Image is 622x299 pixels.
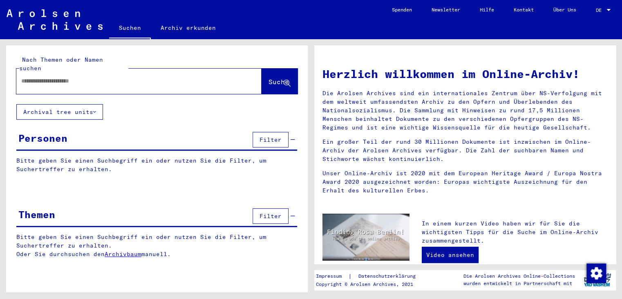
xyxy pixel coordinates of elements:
[586,263,606,283] img: Zustimmung ändern
[16,233,298,259] p: Bitte geben Sie einen Suchbegriff ein oder nutzen Sie die Filter, um Suchertreffer zu erhalten. O...
[262,69,298,94] button: Suche
[7,9,103,30] img: Arolsen_neg.svg
[463,272,575,280] p: Die Arolsen Archives Online-Collections
[316,272,348,281] a: Impressum
[260,136,282,143] span: Filter
[422,219,608,245] p: In einem kurzen Video haben wir für Sie die wichtigsten Tipps für die Suche im Online-Archiv zusa...
[109,18,151,39] a: Suchen
[16,156,297,174] p: Bitte geben Sie einen Suchbegriff ein oder nutzen Sie die Filter, um Suchertreffer zu erhalten.
[19,56,103,72] mat-label: Nach Themen oder Namen suchen
[582,270,613,290] img: yv_logo.png
[322,65,608,83] h1: Herzlich willkommen im Online-Archiv!
[322,214,409,261] img: video.jpg
[422,247,479,263] a: Video ansehen
[253,132,289,147] button: Filter
[105,250,141,258] a: Archivbaum
[316,272,425,281] div: |
[151,18,226,38] a: Archiv erkunden
[16,104,103,120] button: Archival tree units
[322,169,608,195] p: Unser Online-Archiv ist 2020 mit dem European Heritage Award / Europa Nostra Award 2020 ausgezeic...
[596,7,605,13] span: DE
[322,138,608,163] p: Ein großer Teil der rund 30 Millionen Dokumente ist inzwischen im Online-Archiv der Arolsen Archi...
[463,280,575,287] p: wurden entwickelt in Partnerschaft mit
[18,131,67,145] div: Personen
[18,207,55,222] div: Themen
[316,281,425,288] p: Copyright © Arolsen Archives, 2021
[268,78,289,86] span: Suche
[260,212,282,220] span: Filter
[352,272,425,281] a: Datenschutzerklärung
[322,89,608,132] p: Die Arolsen Archives sind ein internationales Zentrum über NS-Verfolgung mit dem weltweit umfasse...
[253,208,289,224] button: Filter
